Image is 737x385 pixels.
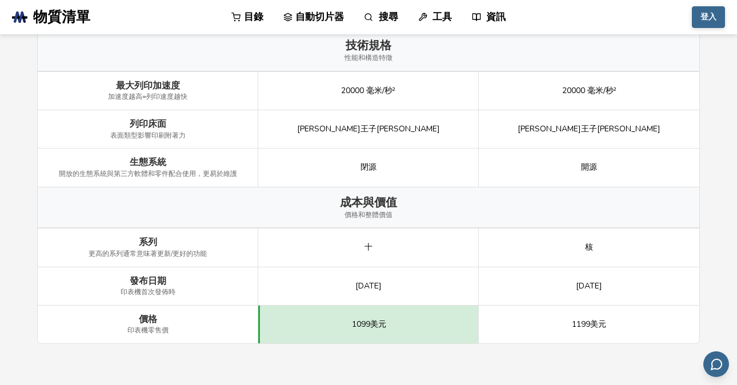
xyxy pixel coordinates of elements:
[59,169,237,178] font: 開放的生態系統與第三方軟體和零件配合使用，更易於維護
[139,236,157,248] font: 系列
[89,249,207,258] font: 更高的系列通常意味著更新/更好的功能
[346,38,391,53] font: 技術規格
[341,85,395,96] font: 20000 毫米/秒²
[518,123,660,134] font: [PERSON_NAME]王子[PERSON_NAME]
[355,280,382,291] font: [DATE]
[562,85,616,96] font: 20000 毫米/秒²
[365,242,372,252] font: 十
[486,10,506,23] font: 資訊
[340,195,397,210] font: 成本與價值
[379,10,398,23] font: 搜尋
[130,118,166,130] font: 列印床面
[352,319,386,330] font: 1099美元
[692,6,725,28] button: 登入
[139,313,157,326] font: 價格
[130,275,166,287] font: 發布日期
[110,131,186,140] font: 表面類型影響印刷附著力
[700,11,716,22] font: 登入
[581,162,597,173] font: 開源
[345,210,392,219] font: 價格和整體價值
[116,79,180,92] font: 最大列印加速度
[127,326,169,335] font: 印表機零售價
[295,10,344,23] font: 自動切片器
[244,10,263,23] font: 目錄
[432,10,452,23] font: 工具
[345,53,392,62] font: 性能和構造特徵
[572,319,606,330] font: 1199美元
[121,287,175,296] font: 印表機首次發佈時
[361,162,376,173] font: 閉源
[576,280,602,291] font: [DATE]
[703,351,729,377] button: 透過電子郵件發送回饋
[130,156,166,169] font: 生態系統
[297,123,440,134] font: [PERSON_NAME]王子[PERSON_NAME]
[33,7,90,27] font: 物質清單
[585,242,593,252] font: 核
[108,92,187,101] font: 加速度越高=列印速度越快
